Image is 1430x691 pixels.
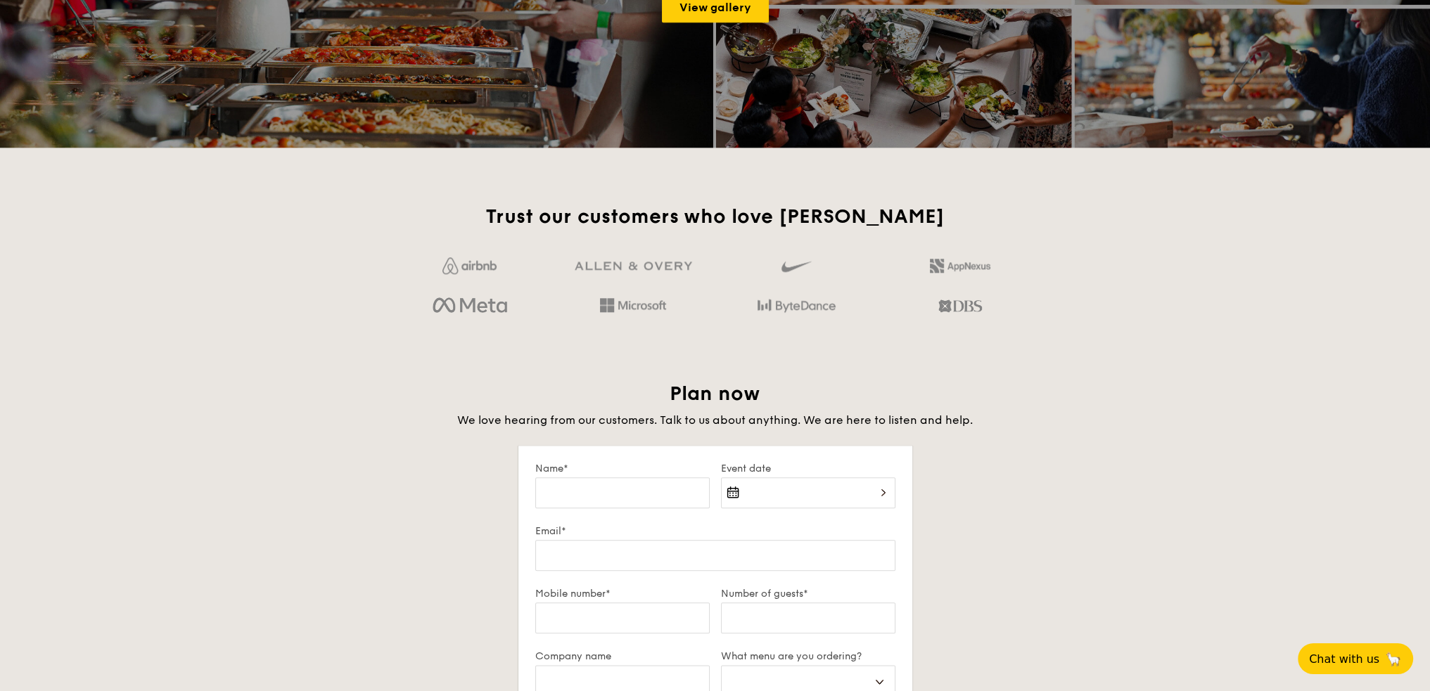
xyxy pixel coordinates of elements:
img: GRg3jHAAAAABJRU5ErkJggg== [575,261,692,271]
img: Hd4TfVa7bNwuIo1gAAAAASUVORK5CYII= [600,298,666,312]
label: What menu are you ordering? [721,650,895,662]
span: Chat with us [1309,652,1379,666]
span: We love hearing from our customers. Talk to us about anything. We are here to listen and help. [457,413,973,427]
img: bytedance.dc5c0c88.png [758,294,836,318]
label: Name* [535,463,710,474]
label: Number of guests* [721,588,895,600]
span: 🦙 [1385,651,1402,667]
img: 2L6uqdT+6BmeAFDfWP11wfMG223fXktMZIL+i+lTG25h0NjUBKOYhdW2Kn6T+C0Q7bASH2i+1JIsIulPLIv5Ss6l0e291fRVW... [930,259,990,273]
label: Email* [535,525,895,537]
button: Chat with us🦙 [1298,643,1413,674]
img: meta.d311700b.png [433,294,506,318]
img: Jf4Dw0UUCKFd4aYAAAAASUVORK5CYII= [442,257,497,274]
span: Plan now [670,382,760,406]
img: dbs.a5bdd427.png [938,294,981,318]
img: gdlseuq06himwAAAABJRU5ErkJggg== [781,254,811,278]
label: Event date [721,463,895,474]
label: Mobile number* [535,588,710,600]
h2: Trust our customers who love [PERSON_NAME] [394,204,1036,229]
label: Company name [535,650,710,662]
